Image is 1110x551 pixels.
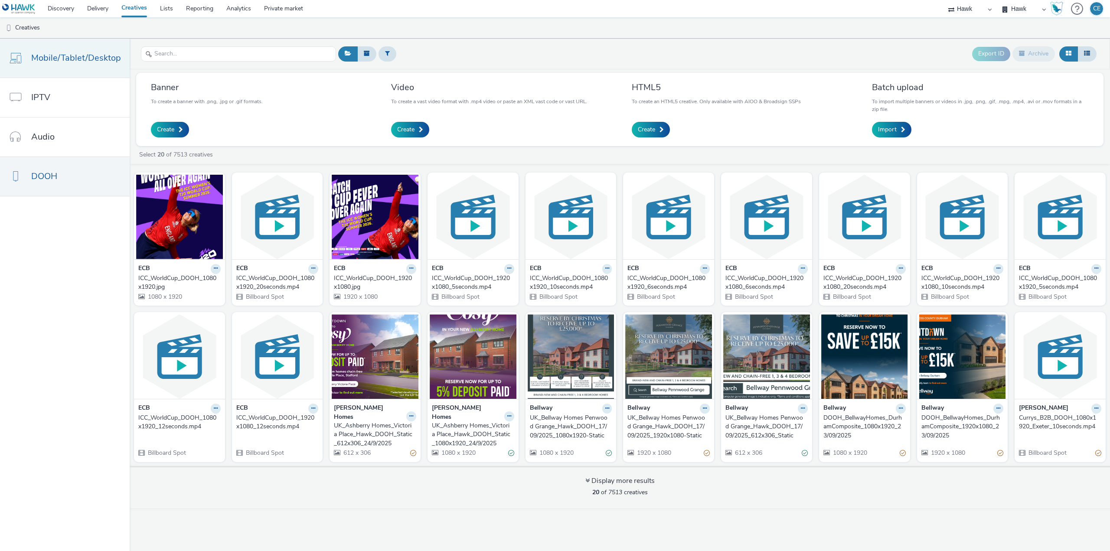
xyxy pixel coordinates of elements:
[236,404,248,414] strong: ECB
[921,274,1004,292] a: ICC_WorldCup_DOOH_1920x1080_10seconds.mp4
[138,274,217,292] div: ICC_WorldCup_DOOH_1080x1920.jpg
[638,125,655,134] span: Create
[31,170,57,183] span: DOOH
[1059,46,1078,61] button: Grid
[627,414,710,440] a: UK_Bellway Homes Penwood Grange_Hawk_DOOH_17/09/2025_1920x1080-Static
[1017,314,1103,399] img: Currys_B2B_DOOH_1080x1920_Exeter_10seconds.mp4 visual
[334,274,416,292] a: ICC_WorldCup_DOOH_1920x1080.jpg
[138,404,150,414] strong: ECB
[930,449,965,457] span: 1920 x 1080
[1050,2,1063,16] img: Hawk Academy
[627,404,650,414] strong: Bellway
[441,293,480,301] span: Billboard Spot
[725,274,804,292] div: ICC_WorldCup_DOOH_1920x1080_6seconds.mp4
[332,175,418,259] img: ICC_WorldCup_DOOH_1920x1080.jpg visual
[592,488,599,496] strong: 20
[539,449,574,457] span: 1080 x 1920
[397,125,415,134] span: Create
[430,175,516,259] img: ICC_WorldCup_DOOH_1920x1080_5seconds.mp4 visual
[31,91,50,104] span: IPTV
[136,175,223,259] img: ICC_WorldCup_DOOH_1080x1920.jpg visual
[391,82,587,93] h3: Video
[900,449,906,458] div: Partially valid
[432,404,502,421] strong: [PERSON_NAME] Homes
[632,82,801,93] h3: HTML5
[530,274,609,292] div: ICC_WorldCup_DOOH_1080x1920_10seconds.mp4
[872,98,1089,113] p: To import multiple banners or videos in .jpg, .png, .gif, .mpg, .mp4, .avi or .mov formats in a z...
[734,293,773,301] span: Billboard Spot
[872,82,1089,93] h3: Batch upload
[627,414,706,440] div: UK_Bellway Homes Penwood Grange_Hawk_DOOH_17/09/2025_1920x1080-Static
[138,274,221,292] a: ICC_WorldCup_DOOH_1080x1920.jpg
[1028,449,1067,457] span: Billboard Spot
[441,449,476,457] span: 1080 x 1920
[528,314,614,399] img: UK_Bellway Homes Penwood Grange_Hawk_DOOH_17/09/2025_1080x1920-Static visual
[530,414,612,440] a: UK_Bellway Homes Penwood Grange_Hawk_DOOH_17/09/2025_1080x1920-Static
[151,98,263,105] p: To create a banner with .png, .jpg or .gif formats.
[625,314,712,399] img: UK_Bellway Homes Penwood Grange_Hawk_DOOH_17/09/2025_1920x1080-Static visual
[972,47,1010,61] button: Export ID
[606,449,612,458] div: Valid
[725,414,804,440] div: UK_Bellway Homes Penwood Grange_Hawk_DOOH_17/09/2025_612x306_Static
[391,98,587,105] p: To create a vast video format with .mp4 video or paste an XML vast code or vast URL.
[528,175,614,259] img: ICC_WorldCup_DOOH_1080x1920_10seconds.mp4 visual
[823,414,906,440] a: DOOH_BellwayHomes_DurhamComposite_1080x1920_23/09/2025
[151,122,189,137] a: Create
[157,150,164,159] strong: 20
[334,421,413,448] div: UK_Ashberry Homes_Victoria Place_Hawk_DOOH_Static_612x306_24/9/2025
[832,293,871,301] span: Billboard Spot
[236,414,315,431] div: ICC_WorldCup_DOOH_1920x1080_12seconds.mp4
[432,274,511,292] div: ICC_WorldCup_DOOH_1920x1080_5seconds.mp4
[921,274,1000,292] div: ICC_WorldCup_DOOH_1920x1080_10seconds.mp4
[997,449,1003,458] div: Partially valid
[1093,2,1100,15] div: CE
[636,293,675,301] span: Billboard Spot
[625,175,712,259] img: ICC_WorldCup_DOOH_1080x1920_6seconds.mp4 visual
[821,175,908,259] img: ICC_WorldCup_DOOH_1920x1080_20seconds.mp4 visual
[432,421,511,448] div: UK_Ashberry Homes_Victoria Place_Hawk_DOOH_Static_1080x1920_24/9/2025
[530,414,609,440] div: UK_Bellway Homes Penwood Grange_Hawk_DOOH_17/09/2025_1080x1920-Static
[343,293,378,301] span: 1920 x 1080
[734,449,762,457] span: 612 x 306
[334,264,346,274] strong: ECB
[627,274,710,292] a: ICC_WorldCup_DOOH_1080x1920_6seconds.mp4
[725,414,808,440] a: UK_Bellway Homes Penwood Grange_Hawk_DOOH_17/09/2025_612x306_Static
[1050,2,1067,16] a: Hawk Academy
[138,414,221,431] a: ICC_WorldCup_DOOH_1080x1920_12seconds.mp4
[921,414,1004,440] a: DOOH_BellwayHomes_DurhamComposite_1920x1080_23/09/2025
[236,274,319,292] a: ICC_WorldCup_DOOH_1080x1920_20seconds.mp4
[823,274,902,292] div: ICC_WorldCup_DOOH_1920x1080_20seconds.mp4
[919,175,1006,259] img: ICC_WorldCup_DOOH_1920x1080_10seconds.mp4 visual
[334,274,413,292] div: ICC_WorldCup_DOOH_1920x1080.jpg
[1019,404,1068,414] strong: [PERSON_NAME]
[138,414,217,431] div: ICC_WorldCup_DOOH_1080x1920_12seconds.mp4
[1019,264,1031,274] strong: ECB
[823,404,846,414] strong: Bellway
[878,125,897,134] span: Import
[430,314,516,399] img: UK_Ashberry Homes_Victoria Place_Hawk_DOOH_Static_1080x1920_24/9/2025 visual
[2,3,36,14] img: undefined Logo
[872,122,911,137] a: Import
[802,449,808,458] div: Valid
[921,264,933,274] strong: ECB
[1017,175,1103,259] img: ICC_WorldCup_DOOH_1080x1920_5seconds.mp4 visual
[725,404,748,414] strong: Bellway
[31,130,55,143] span: Audio
[723,175,810,259] img: ICC_WorldCup_DOOH_1920x1080_6seconds.mp4 visual
[627,264,639,274] strong: ECB
[236,414,319,431] a: ICC_WorldCup_DOOH_1920x1080_12seconds.mp4
[343,449,371,457] span: 612 x 306
[245,449,284,457] span: Billboard Spot
[704,449,710,458] div: Partially valid
[151,82,263,93] h3: Banner
[823,264,835,274] strong: ECB
[832,449,867,457] span: 1080 x 1920
[1019,414,1098,431] div: Currys_B2B_DOOH_1080x1920_Exeter_10seconds.mp4
[4,24,13,33] img: dooh
[245,293,284,301] span: Billboard Spot
[138,150,216,159] a: Select of 7513 creatives
[921,414,1000,440] div: DOOH_BellwayHomes_DurhamComposite_1920x1080_23/09/2025
[236,264,248,274] strong: ECB
[136,314,223,399] img: ICC_WorldCup_DOOH_1080x1920_12seconds.mp4 visual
